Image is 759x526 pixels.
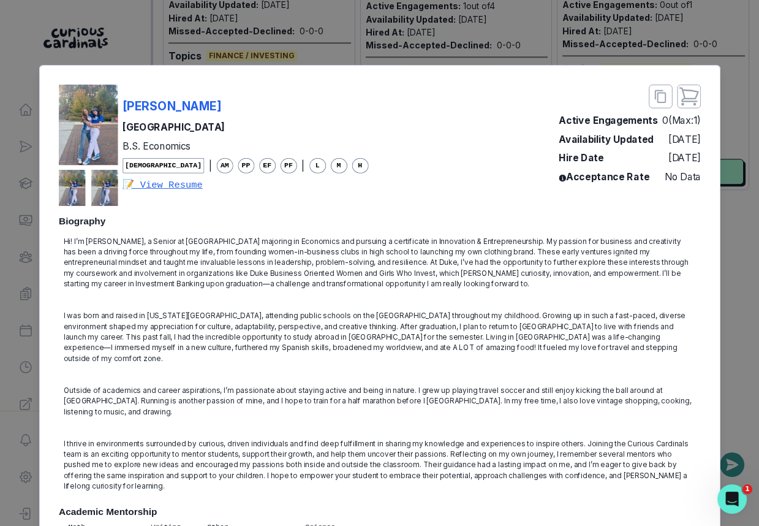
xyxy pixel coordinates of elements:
[352,158,368,173] span: H
[717,484,747,514] iframe: Intercom live chat
[677,85,701,109] button: close
[63,311,696,364] p: I was born and raised in [US_STATE][GEOGRAPHIC_DATA], attending public schools on the [GEOGRAPHIC...
[668,132,700,146] p: [DATE]
[559,151,603,165] p: Hire Date
[91,170,118,206] img: mentor profile picture
[742,484,752,494] span: 1
[330,158,347,173] span: M
[123,98,221,116] p: [PERSON_NAME]
[259,158,275,173] span: EF
[123,178,368,192] a: 📝 View Resume
[123,158,204,173] span: [DEMOGRAPHIC_DATA]
[665,170,701,184] p: No Data
[301,159,304,173] p: |
[123,120,368,134] p: [GEOGRAPHIC_DATA]
[559,170,649,184] p: Acceptance Rate
[238,158,254,173] span: PP
[63,438,696,492] p: I thrive in environments surrounded by curious, driven individuals and find deep fulfillment in s...
[662,113,701,127] p: 0 (Max: 1 )
[58,506,700,517] h2: Academic Mentorship
[58,170,85,206] img: mentor profile picture
[63,385,696,417] p: Outside of academics and career aspirations, I’m passionate about staying active and being in nat...
[559,132,653,146] p: Availability Updated
[309,158,325,173] span: L
[208,159,211,173] p: |
[280,158,296,173] span: PF
[559,113,657,127] p: Active Engagements
[63,236,696,289] p: Hi! I’m [PERSON_NAME], a Senior at [GEOGRAPHIC_DATA] majoring in Economics and pursuing a certifi...
[123,139,368,153] p: B.S. Economics
[58,85,118,165] img: mentor profile picture
[649,85,673,109] button: close
[58,215,700,227] h2: Biography
[216,158,233,173] span: AM
[668,151,700,165] p: [DATE]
